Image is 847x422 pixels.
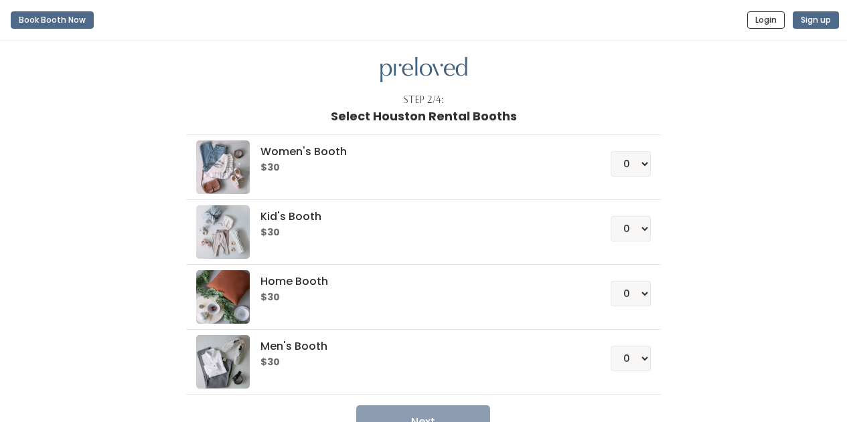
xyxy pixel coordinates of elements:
[260,211,579,223] h5: Kid's Booth
[11,5,94,35] a: Book Booth Now
[403,93,444,107] div: Step 2/4:
[260,292,579,303] h6: $30
[747,11,785,29] button: Login
[11,11,94,29] button: Book Booth Now
[260,276,579,288] h5: Home Booth
[793,11,839,29] button: Sign up
[331,110,517,123] h1: Select Houston Rental Booths
[196,205,250,259] img: preloved logo
[260,163,579,173] h6: $30
[260,146,579,158] h5: Women's Booth
[196,335,250,389] img: preloved logo
[260,357,579,368] h6: $30
[260,227,579,238] h6: $30
[260,340,579,352] h5: Men's Booth
[196,270,250,324] img: preloved logo
[380,57,467,83] img: preloved logo
[196,140,250,194] img: preloved logo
